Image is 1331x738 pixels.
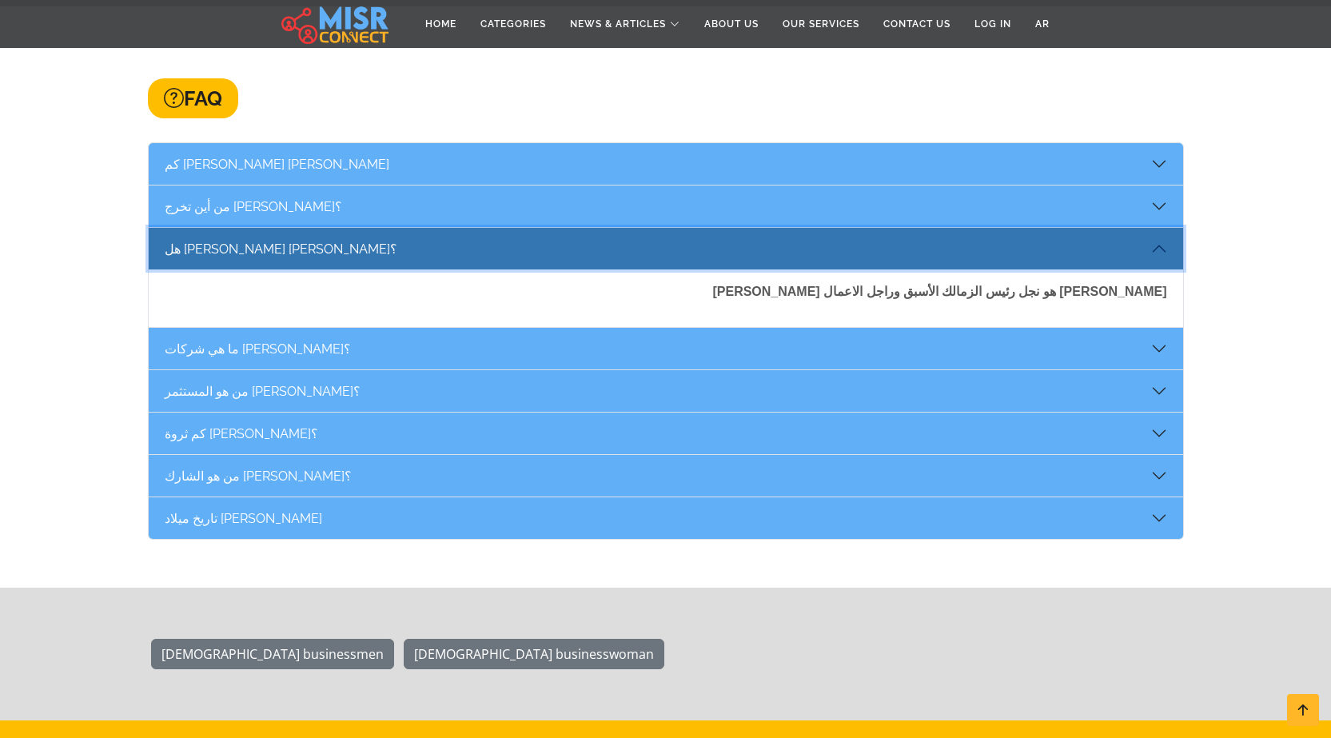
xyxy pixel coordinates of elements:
[149,497,1183,539] button: تاريخ ميلاد [PERSON_NAME]
[149,413,1183,454] button: كم ثروة [PERSON_NAME]؟
[149,370,1183,412] button: من هو المستثمر [PERSON_NAME]؟
[712,285,1166,298] strong: [PERSON_NAME] هو نجل رئيس الزمالك الأسبق وراجل الاعمال [PERSON_NAME]
[871,9,962,39] a: Contact Us
[149,185,1183,227] button: من أين تخرج [PERSON_NAME]؟
[149,455,1183,497] button: من هو الشارك [PERSON_NAME]؟
[148,78,238,118] h2: FAQ
[404,639,664,669] a: [DEMOGRAPHIC_DATA] businesswoman
[692,9,771,39] a: About Us
[558,9,692,39] a: News & Articles
[281,4,389,44] img: main.misr_connect
[149,228,1183,269] button: هل [PERSON_NAME] [PERSON_NAME]؟
[1023,9,1062,39] a: AR
[149,143,1183,185] button: كم [PERSON_NAME] [PERSON_NAME]
[468,9,558,39] a: Categories
[570,17,666,31] span: News & Articles
[771,9,871,39] a: Our Services
[413,9,468,39] a: Home
[962,9,1023,39] a: Log in
[149,328,1183,369] button: ما هي شركات [PERSON_NAME]؟
[151,639,394,669] a: [DEMOGRAPHIC_DATA] businessmen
